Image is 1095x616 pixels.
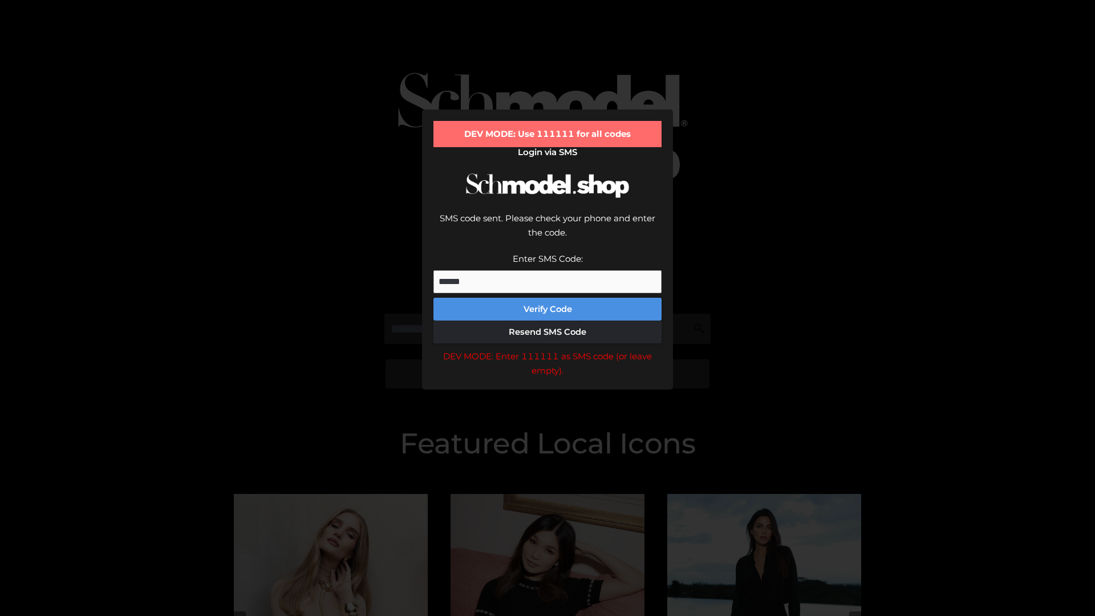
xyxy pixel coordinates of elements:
div: DEV MODE: Enter 111111 as SMS code (or leave empty). [433,349,662,378]
img: Schmodel Logo [462,163,633,208]
h2: Login via SMS [433,147,662,157]
button: Resend SMS Code [433,321,662,343]
label: Enter SMS Code: [513,253,583,264]
div: SMS code sent. Please check your phone and enter the code. [433,211,662,252]
button: Verify Code [433,298,662,321]
div: DEV MODE: Use 111111 for all codes [433,121,662,147]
